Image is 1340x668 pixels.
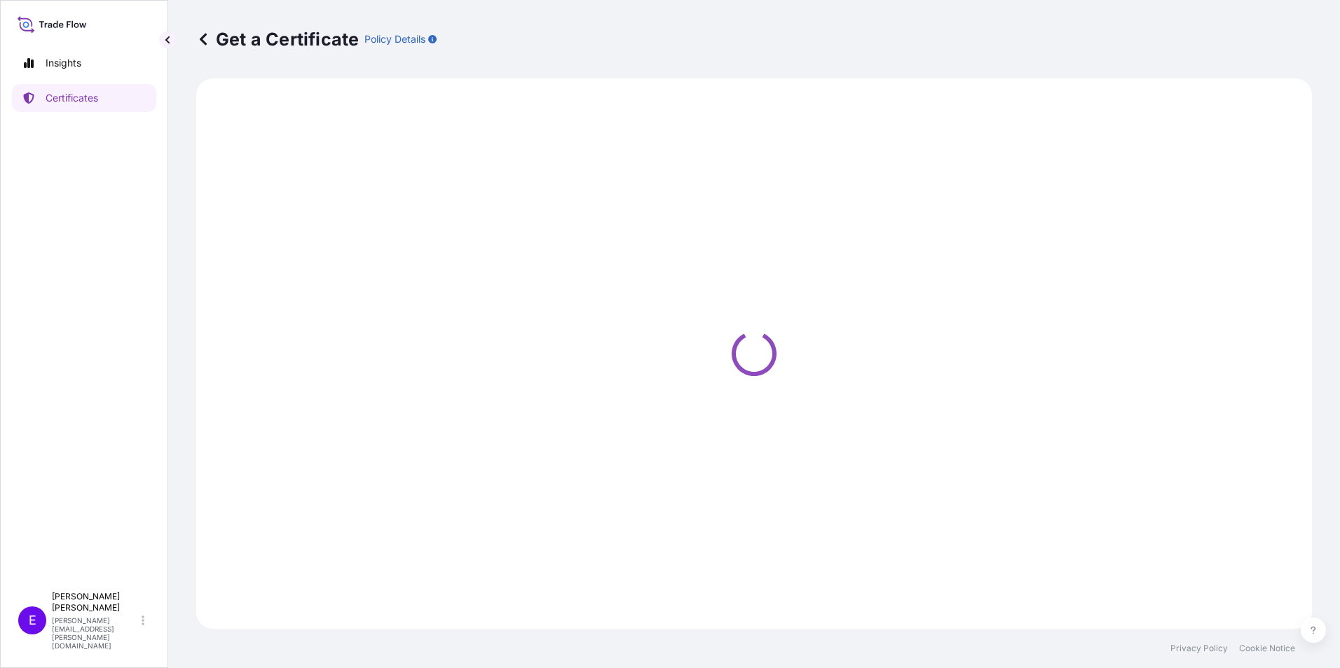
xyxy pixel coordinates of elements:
a: Certificates [12,84,156,112]
a: Insights [12,49,156,77]
a: Cookie Notice [1239,643,1295,654]
p: Certificates [46,91,98,105]
p: Get a Certificate [196,28,359,50]
p: Insights [46,56,81,70]
p: [PERSON_NAME][EMAIL_ADDRESS][PERSON_NAME][DOMAIN_NAME] [52,616,139,650]
p: [PERSON_NAME] [PERSON_NAME] [52,591,139,613]
div: Loading [205,87,1304,620]
p: Policy Details [364,32,425,46]
a: Privacy Policy [1170,643,1228,654]
span: E [29,613,36,627]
